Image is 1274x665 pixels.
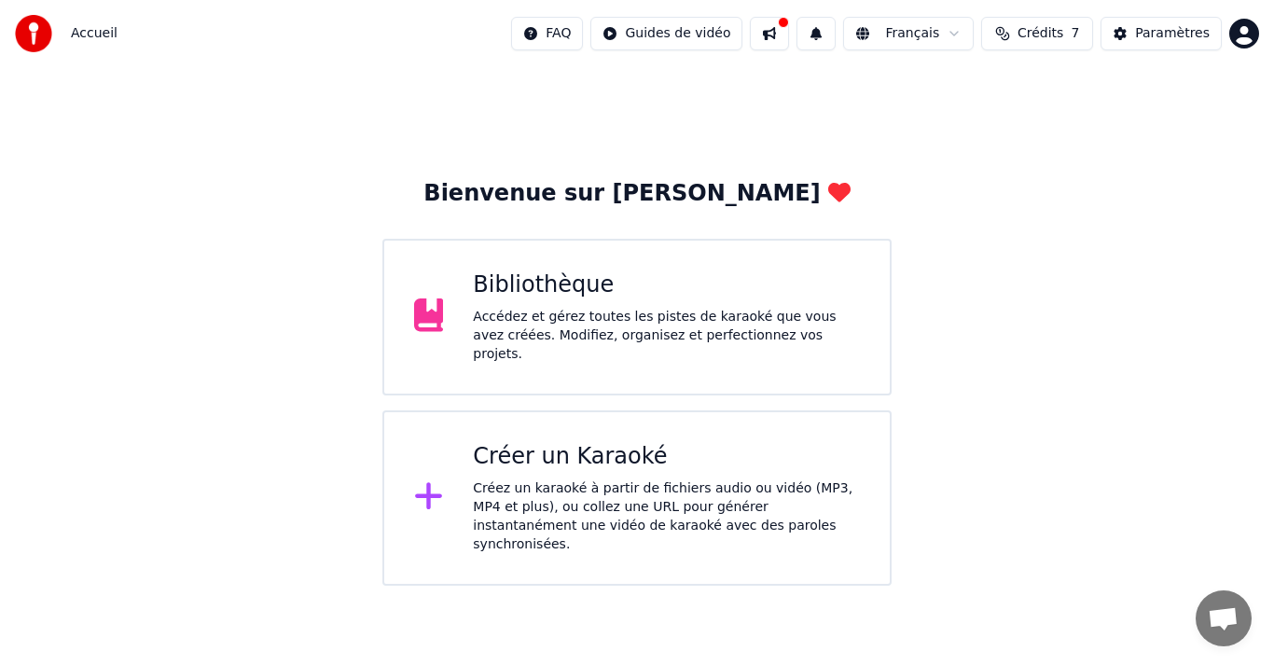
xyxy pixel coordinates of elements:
[1101,17,1222,50] button: Paramètres
[71,24,118,43] span: Accueil
[1135,24,1210,43] div: Paramètres
[473,270,860,300] div: Bibliothèque
[15,15,52,52] img: youka
[423,179,850,209] div: Bienvenue sur [PERSON_NAME]
[1196,590,1252,646] div: Ouvrir le chat
[473,442,860,472] div: Créer un Karaoké
[981,17,1093,50] button: Crédits7
[473,308,860,364] div: Accédez et gérez toutes les pistes de karaoké que vous avez créées. Modifiez, organisez et perfec...
[1071,24,1079,43] span: 7
[590,17,742,50] button: Guides de vidéo
[71,24,118,43] nav: breadcrumb
[473,479,860,554] div: Créez un karaoké à partir de fichiers audio ou vidéo (MP3, MP4 et plus), ou collez une URL pour g...
[1018,24,1063,43] span: Crédits
[511,17,583,50] button: FAQ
